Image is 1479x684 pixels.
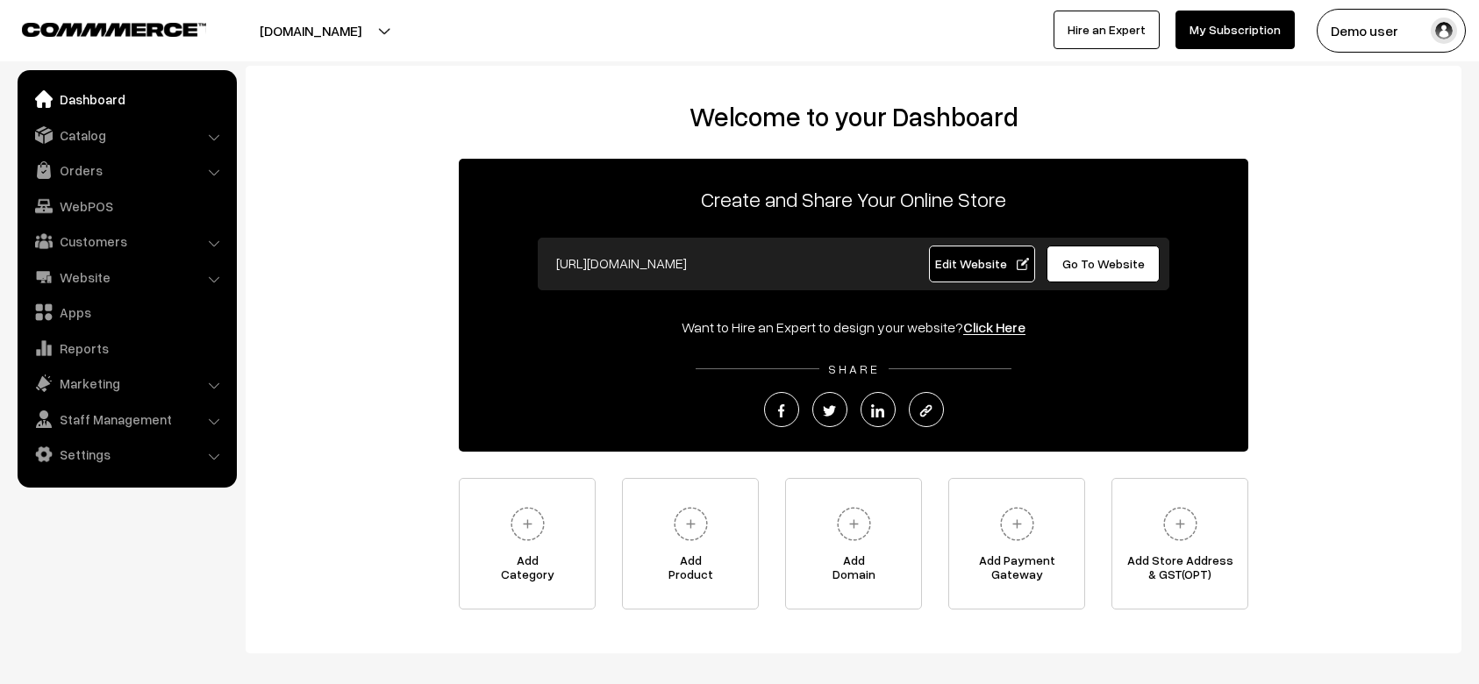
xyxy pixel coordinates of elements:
[459,183,1248,215] p: Create and Share Your Online Store
[22,154,231,186] a: Orders
[22,438,231,470] a: Settings
[949,553,1084,588] span: Add Payment Gateway
[198,9,423,53] button: [DOMAIN_NAME]
[948,478,1085,609] a: Add PaymentGateway
[459,317,1248,338] div: Want to Hire an Expert to design your website?
[819,361,889,376] span: SHARE
[22,23,206,36] img: COMMMERCE
[935,256,1029,271] span: Edit Website
[1111,478,1248,609] a: Add Store Address& GST(OPT)
[963,318,1025,336] a: Click Here
[22,225,231,257] a: Customers
[1047,246,1160,282] a: Go To Website
[929,246,1036,282] a: Edit Website
[22,18,175,39] a: COMMMERCE
[460,553,595,588] span: Add Category
[22,119,231,151] a: Catalog
[830,500,878,548] img: plus.svg
[1156,500,1204,548] img: plus.svg
[623,553,758,588] span: Add Product
[22,332,231,364] a: Reports
[22,261,231,293] a: Website
[993,500,1041,548] img: plus.svg
[786,553,921,588] span: Add Domain
[1175,11,1295,49] a: My Subscription
[263,101,1444,132] h2: Welcome to your Dashboard
[22,83,231,115] a: Dashboard
[785,478,922,609] a: AddDomain
[1431,18,1457,44] img: user
[22,190,231,222] a: WebPOS
[504,500,552,548] img: plus.svg
[1317,9,1466,53] button: Demo user
[22,296,231,328] a: Apps
[1054,11,1160,49] a: Hire an Expert
[22,403,231,435] a: Staff Management
[22,367,231,399] a: Marketing
[1112,553,1247,588] span: Add Store Address & GST(OPT)
[1062,256,1145,271] span: Go To Website
[667,500,715,548] img: plus.svg
[459,478,596,609] a: AddCategory
[622,478,759,609] a: AddProduct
